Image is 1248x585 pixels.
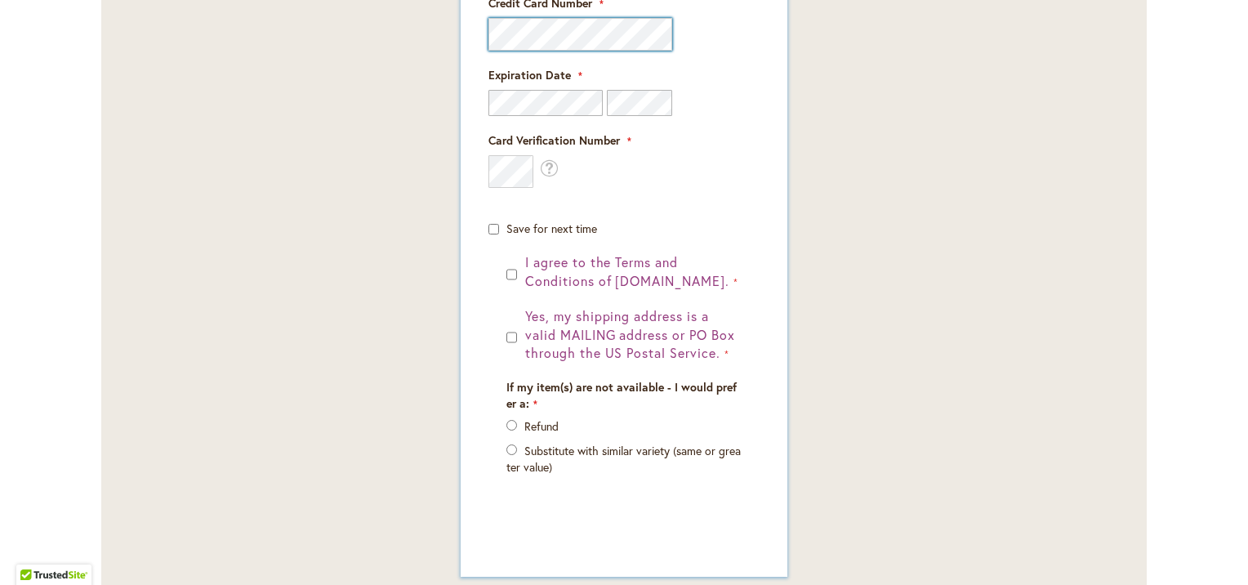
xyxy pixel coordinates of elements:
[525,253,729,289] span: I agree to the Terms and Conditions of [DOMAIN_NAME].
[488,67,571,83] span: Expiration Date
[506,443,741,475] label: Substitute with similar variety (same or greater value)
[524,418,559,434] label: Refund
[506,221,597,236] span: Save for next time
[488,132,620,148] span: Card Verification Number
[506,379,737,411] span: If my item(s) are not available - I would prefer a:
[12,527,58,573] iframe: Launch Accessibility Center
[525,307,735,362] span: Yes, my shipping address is a valid MAILING address or PO Box through the US Postal Service.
